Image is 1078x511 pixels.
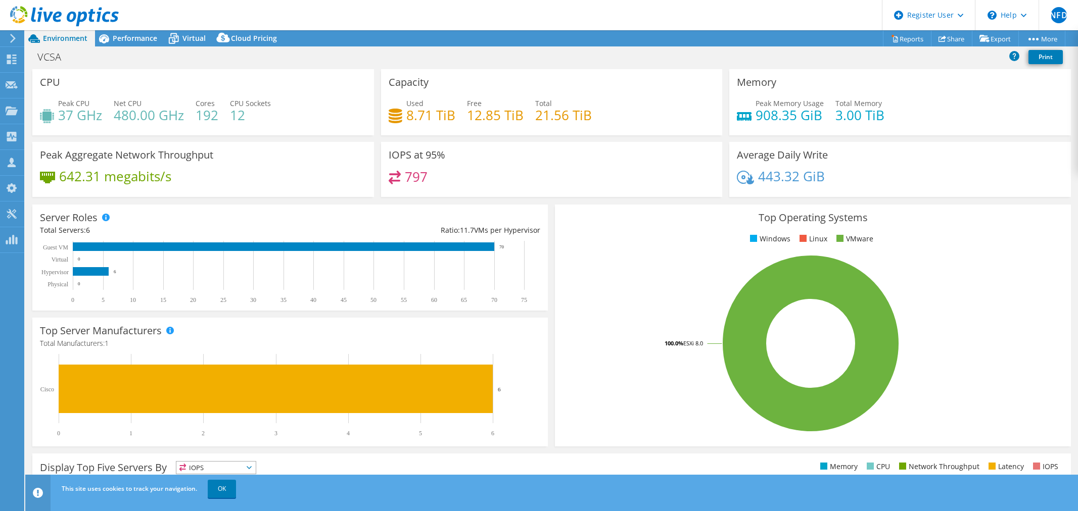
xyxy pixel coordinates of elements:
span: NFD [1051,7,1067,23]
text: 75 [521,296,527,303]
text: 6 [491,430,494,437]
h3: Peak Aggregate Network Throughput [40,149,213,161]
h3: IOPS at 95% [389,149,445,161]
span: IOPS [176,462,256,474]
text: 3 [274,430,277,437]
text: 6 [498,386,501,392]
h3: CPU [40,77,60,88]
h3: Server Roles [40,212,98,223]
text: 20 [190,296,196,303]
li: Memory [818,461,858,472]
text: 50 [370,296,377,303]
text: 30 [250,296,256,303]
text: 4 [347,430,350,437]
span: Net CPU [114,98,142,108]
svg: \n [988,11,997,20]
span: 6 [86,225,90,235]
h3: Memory [737,77,776,88]
a: Print [1028,50,1063,64]
h4: 797 [405,171,428,182]
text: 0 [78,281,80,286]
text: 45 [341,296,347,303]
a: Reports [883,31,931,46]
text: 15 [160,296,166,303]
text: 5 [102,296,105,303]
span: Cores [196,98,215,108]
li: Linux [797,233,827,244]
h1: VCSA [33,52,77,63]
h4: 37 GHz [58,110,102,121]
text: 70 [491,296,497,303]
text: 55 [401,296,407,303]
h4: 192 [196,110,218,121]
text: Hypervisor [41,269,69,276]
a: Export [972,31,1019,46]
div: Total Servers: [40,225,290,236]
text: 10 [130,296,136,303]
li: IOPS [1030,461,1058,472]
span: Used [406,98,424,108]
text: 40 [310,296,316,303]
span: CPU Sockets [230,98,271,108]
text: 0 [57,430,60,437]
text: 35 [280,296,287,303]
span: 1 [105,338,109,348]
text: 65 [461,296,467,303]
text: Virtual [52,256,69,263]
text: 25 [220,296,226,303]
text: 5 [419,430,422,437]
a: More [1018,31,1065,46]
text: 0 [78,257,80,262]
h3: Average Daily Write [737,149,828,161]
span: This site uses cookies to track your navigation. [62,484,197,493]
text: Cisco [40,386,54,393]
span: Total Memory [835,98,882,108]
h4: 12.85 TiB [467,110,524,121]
tspan: ESXi 8.0 [683,339,703,347]
h3: Top Server Manufacturers [40,325,162,336]
span: 11.7 [460,225,474,235]
h4: 12 [230,110,271,121]
h4: 480.00 GHz [114,110,184,121]
h4: 8.71 TiB [406,110,455,121]
a: OK [208,480,236,498]
span: Peak Memory Usage [756,98,824,108]
text: 2 [202,430,205,437]
span: Environment [43,33,87,43]
text: Physical [48,281,68,288]
a: Share [931,31,972,46]
span: Cloud Pricing [231,33,277,43]
h3: Capacity [389,77,429,88]
span: Performance [113,33,157,43]
h4: Total Manufacturers: [40,338,540,349]
span: Peak CPU [58,98,89,108]
li: VMware [834,233,873,244]
text: 0 [71,296,74,303]
li: Network Throughput [897,461,979,472]
span: Virtual [182,33,206,43]
text: 6 [114,269,116,274]
text: Guest VM [43,244,68,251]
h4: 443.32 GiB [758,171,825,182]
text: 60 [431,296,437,303]
h3: Top Operating Systems [563,212,1063,223]
span: Free [467,98,482,108]
div: Ratio: VMs per Hypervisor [290,225,540,236]
li: CPU [864,461,890,472]
text: 70 [499,244,504,249]
text: 1 [129,430,132,437]
li: Windows [747,233,790,244]
tspan: 100.0% [665,339,683,347]
h4: 908.35 GiB [756,110,824,121]
h4: 3.00 TiB [835,110,884,121]
h4: 21.56 TiB [535,110,592,121]
h4: 642.31 megabits/s [59,171,171,182]
li: Latency [986,461,1024,472]
span: Total [535,98,552,108]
